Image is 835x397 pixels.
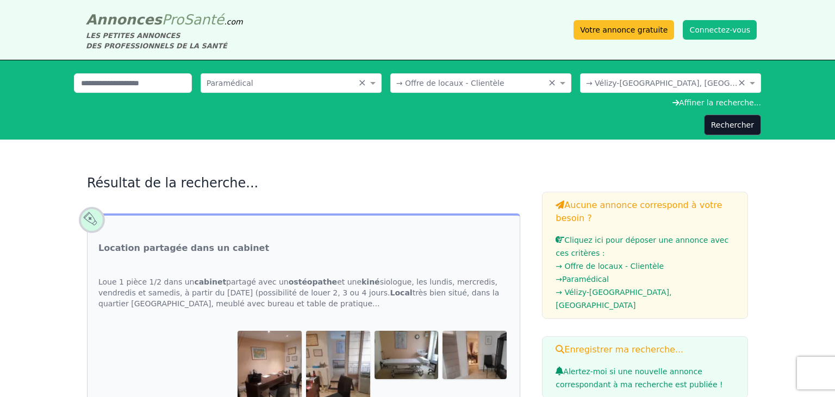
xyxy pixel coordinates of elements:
[74,97,761,108] div: Affiner la recherche...
[88,266,520,320] div: Loue 1 pièce 1/2 dans un partagé avec un et une siologue, les lundis, mercredis, vendredis et sam...
[86,30,243,51] div: LES PETITES ANNONCES DES PROFESSIONNELS DE LA SANTÉ
[87,174,520,192] h2: Résultat de la recherche...
[86,11,162,28] span: Annonces
[704,115,761,135] button: Rechercher
[358,78,367,89] span: Clear all
[98,242,269,255] a: Location partagée dans un cabinet
[556,273,734,286] li: → Paramédical
[556,367,722,389] span: Alertez-moi si une nouvelle annonce correspondant à ma recherche est publiée !
[375,331,439,379] img: Location partagée dans un cabinet
[162,11,184,28] span: Pro
[362,278,380,286] strong: kiné
[224,17,242,26] span: .com
[683,20,757,40] button: Connectez-vous
[548,78,557,89] span: Clear all
[556,236,734,312] a: Cliquez ici pour déposer une annonce avec ces critères :→ Offre de locaux - Clientèle→Paramédical...
[556,260,734,273] li: → Offre de locaux - Clientèle
[86,11,243,28] a: AnnoncesProSanté.com
[289,278,337,286] strong: ostéopathe
[194,278,226,286] strong: cabinet
[390,288,413,297] strong: Local
[443,331,507,379] img: Location partagée dans un cabinet
[556,199,734,225] h3: Aucune annonce correspond à votre besoin ?
[556,343,734,356] h3: Enregistrer ma recherche...
[738,78,747,89] span: Clear all
[184,11,224,28] span: Santé
[556,286,734,312] li: → Vélizy-[GEOGRAPHIC_DATA], [GEOGRAPHIC_DATA]
[574,20,674,40] a: Votre annonce gratuite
